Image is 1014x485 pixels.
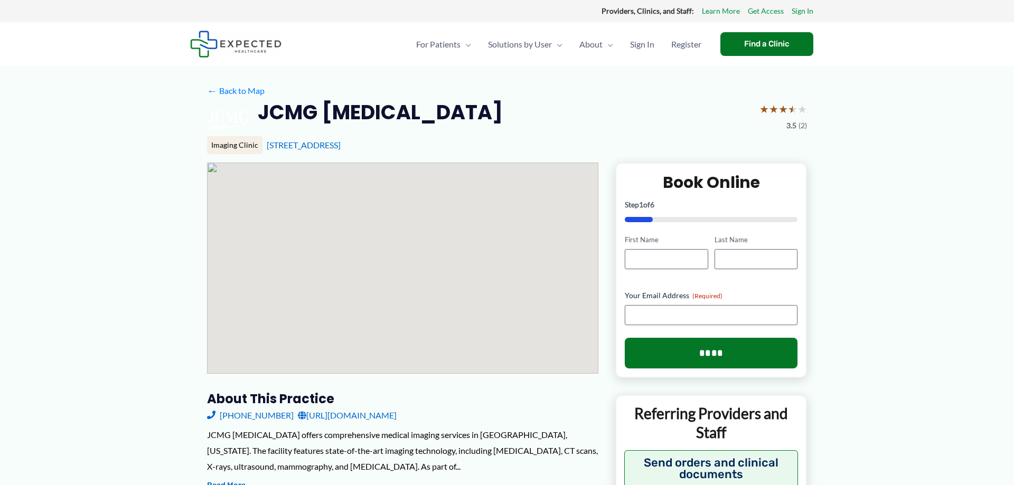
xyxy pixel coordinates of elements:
span: Menu Toggle [552,26,562,63]
a: Learn More [702,4,740,18]
h2: Book Online [625,172,797,193]
span: Solutions by User [488,26,552,63]
a: For PatientsMenu Toggle [408,26,480,63]
span: 1 [639,200,643,209]
span: 6 [650,200,654,209]
a: Sign In [792,4,813,18]
a: [URL][DOMAIN_NAME] [298,407,397,423]
label: First Name [625,235,708,245]
p: Referring Providers and Staff [624,404,798,442]
span: For Patients [416,26,461,63]
span: ★ [788,99,797,119]
span: ★ [759,99,769,119]
label: Your Email Address [625,290,797,301]
span: Menu Toggle [461,26,471,63]
strong: Providers, Clinics, and Staff: [602,6,694,15]
a: Find a Clinic [720,32,813,56]
span: (Required) [692,292,722,300]
span: ← [207,85,217,96]
div: JCMG [MEDICAL_DATA] offers comprehensive medical imaging services in [GEOGRAPHIC_DATA], [US_STATE... [207,427,598,474]
span: Register [671,26,701,63]
span: Sign In [630,26,654,63]
h2: JCMG [MEDICAL_DATA] [258,99,503,125]
a: Solutions by UserMenu Toggle [480,26,571,63]
a: Register [663,26,710,63]
a: AboutMenu Toggle [571,26,622,63]
span: About [579,26,603,63]
span: (2) [799,119,807,132]
div: Imaging Clinic [207,136,262,154]
a: Sign In [622,26,663,63]
a: ←Back to Map [207,83,265,99]
span: ★ [778,99,788,119]
label: Last Name [715,235,797,245]
img: Expected Healthcare Logo - side, dark font, small [190,31,281,58]
nav: Primary Site Navigation [408,26,710,63]
span: 3.5 [786,119,796,132]
a: Get Access [748,4,784,18]
span: ★ [769,99,778,119]
a: [PHONE_NUMBER] [207,407,294,423]
span: ★ [797,99,807,119]
span: Menu Toggle [603,26,613,63]
a: [STREET_ADDRESS] [267,140,341,150]
h3: About this practice [207,391,598,407]
p: Step of [625,201,797,208]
